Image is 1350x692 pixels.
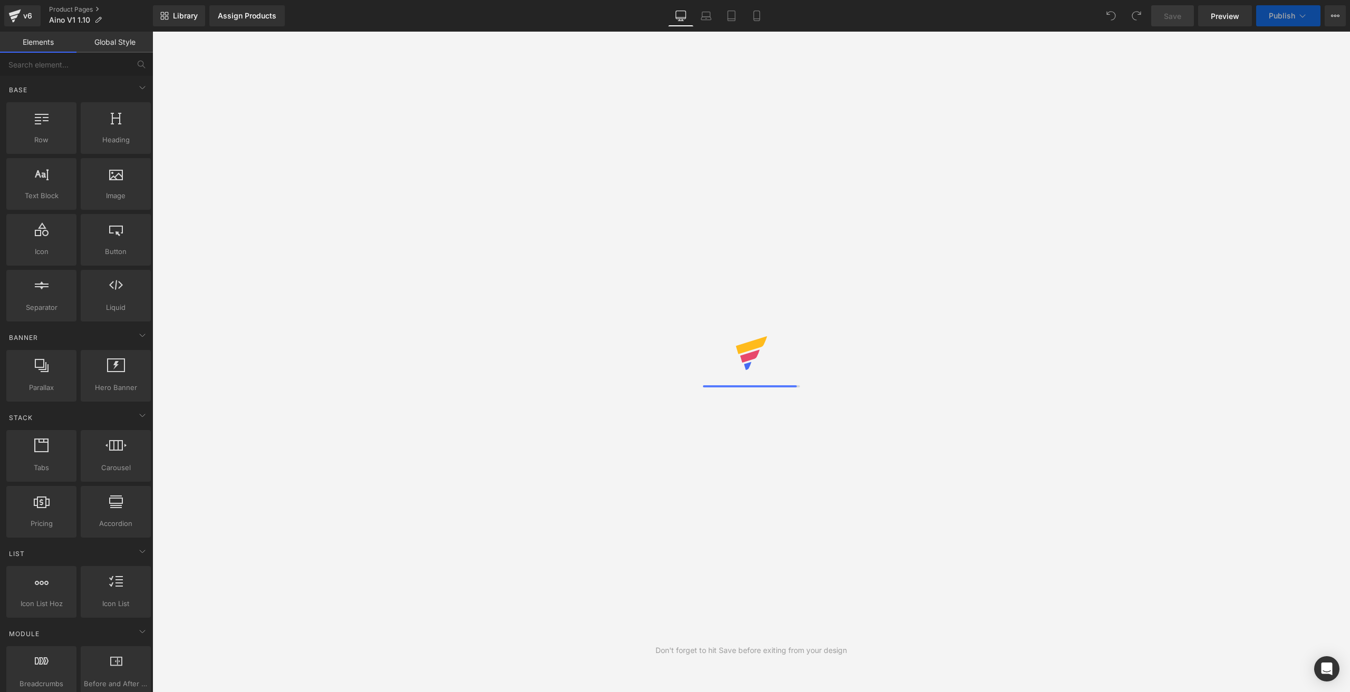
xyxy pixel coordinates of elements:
[9,134,73,145] span: Row
[84,462,148,473] span: Carousel
[8,629,41,639] span: Module
[655,645,847,656] div: Don't forget to hit Save before exiting from your design
[9,246,73,257] span: Icon
[1164,11,1181,22] span: Save
[9,518,73,529] span: Pricing
[693,5,719,26] a: Laptop
[218,12,276,20] div: Assign Products
[84,302,148,313] span: Liquid
[9,382,73,393] span: Parallax
[153,5,205,26] a: New Library
[84,190,148,201] span: Image
[1325,5,1346,26] button: More
[8,413,34,423] span: Stack
[84,246,148,257] span: Button
[9,302,73,313] span: Separator
[49,16,90,24] span: Aino V1 1.10
[9,462,73,473] span: Tabs
[84,598,148,609] span: Icon List
[8,85,28,95] span: Base
[1198,5,1252,26] a: Preview
[744,5,769,26] a: Mobile
[1101,5,1122,26] button: Undo
[4,5,41,26] a: v6
[668,5,693,26] a: Desktop
[8,549,26,559] span: List
[173,11,198,21] span: Library
[84,518,148,529] span: Accordion
[76,32,153,53] a: Global Style
[84,678,148,689] span: Before and After Images
[1126,5,1147,26] button: Redo
[49,5,153,14] a: Product Pages
[9,598,73,609] span: Icon List Hoz
[1314,656,1339,681] div: Open Intercom Messenger
[8,333,39,343] span: Banner
[84,134,148,145] span: Heading
[84,382,148,393] span: Hero Banner
[21,9,34,23] div: v6
[9,190,73,201] span: Text Block
[719,5,744,26] a: Tablet
[1269,12,1295,20] span: Publish
[1256,5,1320,26] button: Publish
[1211,11,1239,22] span: Preview
[9,678,73,689] span: Breadcrumbs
